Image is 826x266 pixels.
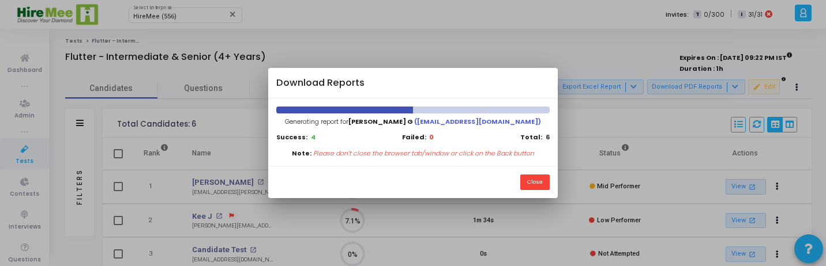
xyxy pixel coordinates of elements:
[520,174,550,190] button: Close
[520,132,542,142] b: Total:
[429,132,434,142] b: 0
[402,132,426,142] b: Failed:
[348,117,413,126] span: [PERSON_NAME] G
[311,132,316,142] b: 4
[276,76,365,90] h4: Download Reports
[313,149,534,158] p: Please don’t close the browser tab/window or click on the Back button
[285,117,542,126] span: Generating report for
[414,117,541,126] span: ([EMAIL_ADDRESS][DOMAIN_NAME])
[546,132,550,142] b: 6
[292,149,311,158] b: Note:
[276,132,307,142] b: Success:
